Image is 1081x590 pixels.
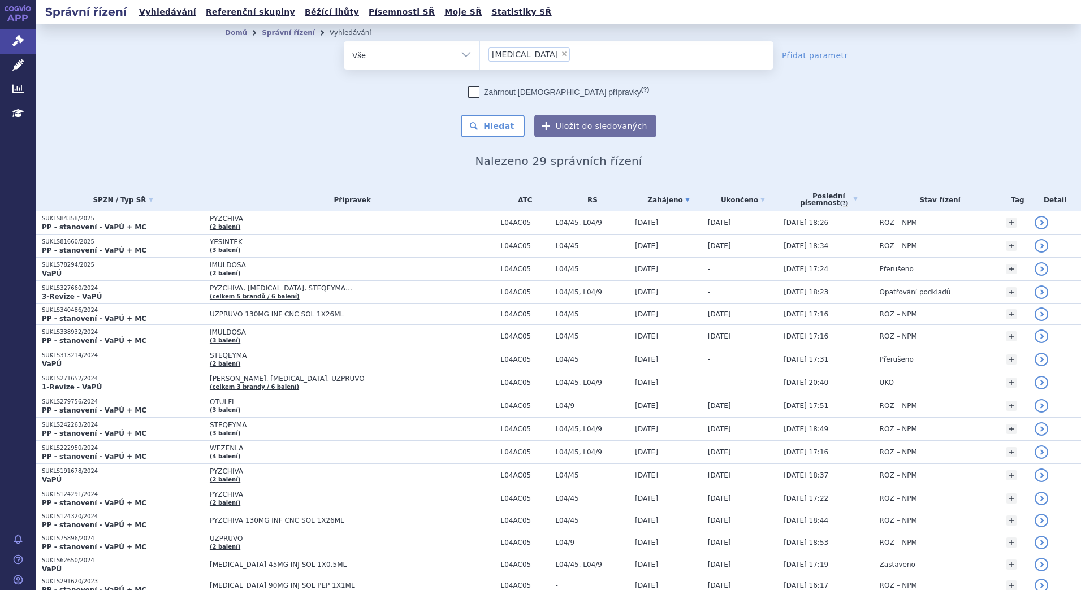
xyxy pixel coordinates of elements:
span: L04/45 [555,332,629,340]
abbr: (?) [641,86,649,93]
span: STEQEYMA [210,421,492,429]
span: L04AC05 [501,355,550,363]
span: L04AC05 [501,471,550,479]
span: [DATE] [708,310,731,318]
span: [DATE] 17:24 [784,265,828,273]
strong: PP - stanovení - VaPÚ + MC [42,337,146,345]
a: + [1006,559,1017,570]
abbr: (?) [840,200,848,207]
span: IMULDOSA [210,261,492,269]
a: + [1006,401,1017,411]
span: × [561,50,568,57]
span: L04/45 [555,517,629,524]
p: SUKLS191678/2024 [42,467,204,475]
span: L04/45 [555,471,629,479]
a: detail [1035,285,1048,299]
span: [DATE] [635,517,658,524]
p: SUKLS338932/2024 [42,328,204,336]
li: Vyhledávání [330,24,386,41]
span: [DATE] [635,471,658,479]
a: + [1006,331,1017,341]
span: ROZ – NPM [880,402,917,410]
span: [DATE] [708,219,731,227]
span: YESINTEK [210,238,492,246]
a: Zahájeno [635,192,702,208]
span: [DATE] 18:23 [784,288,828,296]
a: + [1006,537,1017,548]
p: SUKLS84358/2025 [42,215,204,223]
p: SUKLS291620/2023 [42,578,204,585]
p: SUKLS124320/2024 [42,513,204,520]
strong: PP - stanovení - VaPÚ + MC [42,430,146,437]
a: (3 balení) [210,337,240,344]
span: [DATE] [635,425,658,433]
span: L04/45, L04/9 [555,379,629,387]
span: [PERSON_NAME], [MEDICAL_DATA], UZPRUVO [210,375,492,383]
a: Písemnosti SŘ [365,5,438,20]
span: L04AC05 [501,219,550,227]
a: Správní řízení [262,29,315,37]
span: [DATE] [635,539,658,546]
p: SUKLS222950/2024 [42,444,204,452]
a: detail [1035,307,1048,321]
span: L04/9 [555,539,629,546]
span: UZPRUVO 130MG INF CNC SOL 1X26ML [210,310,492,318]
p: SUKLS75896/2024 [42,535,204,543]
a: detail [1035,468,1048,482]
span: PYZCHIVA, [MEDICAL_DATA], STEQEYMA… [210,284,492,292]
span: PYZCHIVA 130MG INF CNC SOL 1X26ML [210,517,492,524]
span: [DATE] 20:40 [784,379,828,387]
span: L04AC05 [501,288,550,296]
span: [DATE] [708,517,731,524]
span: [DATE] [708,402,731,410]
span: [DATE] [708,471,731,479]
a: (2 balení) [210,544,240,550]
a: + [1006,515,1017,526]
strong: 3-Revize - VaPÚ [42,293,102,301]
span: L04AC05 [501,494,550,502]
strong: PP - stanovení - VaPÚ + MC [42,543,146,551]
a: + [1006,354,1017,365]
strong: VaPÚ [42,360,62,368]
a: detail [1035,329,1048,343]
input: [MEDICAL_DATA] [573,47,580,61]
span: OTULFI [210,398,492,406]
strong: PP - stanovení - VaPÚ + MC [42,406,146,414]
span: L04AC05 [501,265,550,273]
span: L04AC05 [501,379,550,387]
p: SUKLS271652/2024 [42,375,204,383]
span: L04AC05 [501,332,550,340]
a: detail [1035,353,1048,366]
p: SUKLS279756/2024 [42,398,204,406]
a: Přidat parametr [782,50,848,61]
span: L04AC05 [501,582,550,589]
p: SUKLS340486/2024 [42,306,204,314]
th: Detail [1029,188,1081,211]
a: Domů [225,29,247,37]
span: [DATE] 18:44 [784,517,828,524]
span: [DATE] [708,242,731,250]
a: (4 balení) [210,453,240,459]
a: Referenční skupiny [202,5,299,20]
th: Přípravek [204,188,495,211]
strong: VaPÚ [42,565,62,573]
span: [DATE] [635,355,658,363]
span: L04AC05 [501,561,550,569]
a: + [1006,309,1017,319]
span: [DATE] [635,402,658,410]
span: ROZ – NPM [880,582,917,589]
a: (2 balení) [210,500,240,506]
a: detail [1035,514,1048,527]
a: + [1006,378,1017,388]
a: detail [1035,422,1048,436]
p: SUKLS327660/2024 [42,284,204,292]
a: detail [1035,239,1048,253]
span: - [708,265,710,273]
span: L04AC05 [501,402,550,410]
strong: PP - stanovení - VaPÚ + MC [42,246,146,254]
span: UKO [880,379,894,387]
button: Uložit do sledovaných [534,115,656,137]
p: SUKLS78294/2025 [42,261,204,269]
span: [DATE] [635,288,658,296]
a: Statistiky SŘ [488,5,555,20]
